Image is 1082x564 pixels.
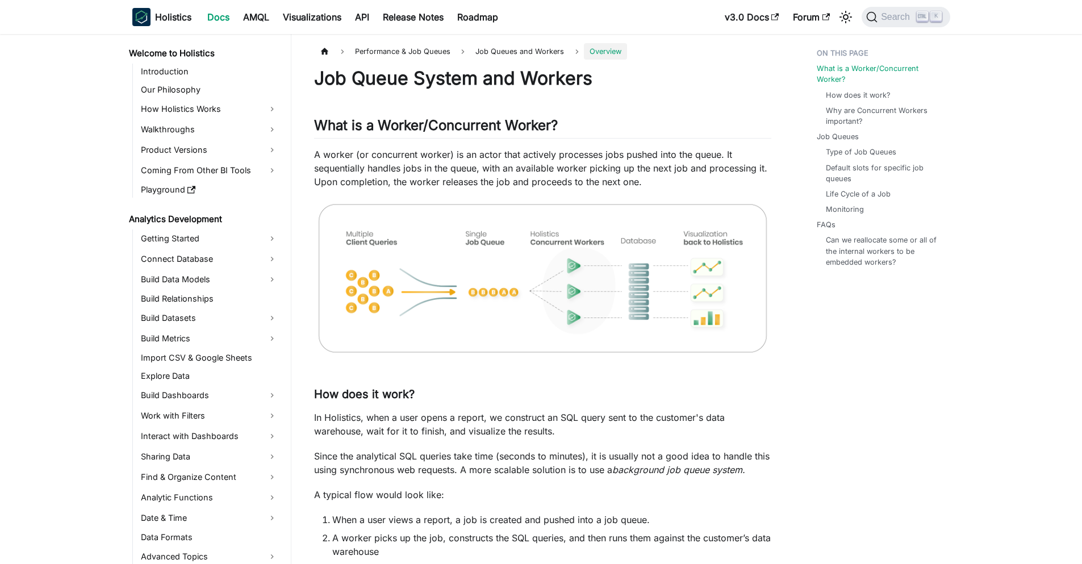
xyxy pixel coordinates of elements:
a: Import CSV & Google Sheets [137,350,281,366]
span: Performance & Job Queues [349,43,456,60]
a: Build Data Models [137,270,281,289]
b: Holistics [155,10,191,24]
a: Data Formats [137,529,281,545]
a: Work with Filters [137,407,281,425]
li: A worker picks up the job, constructs the SQL queries, and then runs them against the customer’s ... [332,531,771,558]
a: Docs [200,8,236,26]
a: Forum [786,8,837,26]
a: Date & Time [137,509,281,527]
a: Connect Database [137,250,281,268]
a: Our Philosophy [137,82,281,98]
nav: Docs sidebar [121,34,291,564]
a: Home page [314,43,336,60]
a: v3.0 Docs [718,8,786,26]
h2: What is a Worker/Concurrent Worker? [314,117,771,139]
a: Coming From Other BI Tools [137,161,281,179]
h1: Job Queue System and Workers [314,67,771,90]
a: Interact with Dashboards [137,427,281,445]
a: Monitoring [826,204,864,215]
h3: How does it work? [314,387,771,402]
a: Default slots for specific job queues [826,162,939,184]
a: How does it work? [826,90,891,101]
button: Search (Ctrl+K) [862,7,950,27]
span: Search [878,12,917,22]
a: Introduction [137,64,281,80]
a: Playground [137,182,281,198]
a: Product Versions [137,141,281,159]
a: Analytics Development [126,211,281,227]
a: Visualizations [276,8,348,26]
em: background job queue system. [612,464,745,475]
kbd: K [930,11,942,22]
p: A worker (or concurrent worker) is an actor that actively processes jobs pushed into the queue. I... [314,148,771,189]
a: Getting Started [137,229,281,248]
a: Build Dashboards [137,386,281,404]
a: Can we reallocate some or all of the internal workers to be embedded workers? [826,235,939,268]
a: API [348,8,376,26]
a: Life Cycle of a Job [826,189,891,199]
a: How Holistics Works [137,100,281,118]
a: Job Queues [817,131,859,142]
a: Explore Data [137,368,281,384]
a: Walkthroughs [137,120,281,139]
p: A typical flow would look like: [314,488,771,502]
a: Build Relationships [137,291,281,307]
span: Overview [584,43,627,60]
a: Why are Concurrent Workers important? [826,105,939,127]
a: What is a Worker/Concurrent Worker? [817,63,943,85]
nav: Breadcrumbs [314,43,771,60]
a: Welcome to Holistics [126,45,281,61]
a: Analytic Functions [137,488,281,507]
button: Switch between dark and light mode (currently light mode) [837,8,855,26]
a: Roadmap [450,8,505,26]
a: Build Metrics [137,329,281,348]
a: HolisticsHolistics [132,8,191,26]
a: FAQs [817,219,835,230]
img: Holistics [132,8,151,26]
p: In Holistics, when a user opens a report, we construct an SQL query sent to the customer's data w... [314,411,771,438]
p: Since the analytical SQL queries take time (seconds to minutes), it is usually not a good idea to... [314,449,771,477]
a: Find & Organize Content [137,468,281,486]
a: Type of Job Queues [826,147,896,157]
li: When a user views a report, a job is created and pushed into a job queue. [332,513,771,527]
a: Release Notes [376,8,450,26]
a: Sharing Data [137,448,281,466]
a: Build Datasets [137,309,281,327]
span: Job Queues and Workers [470,43,570,60]
a: AMQL [236,8,276,26]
